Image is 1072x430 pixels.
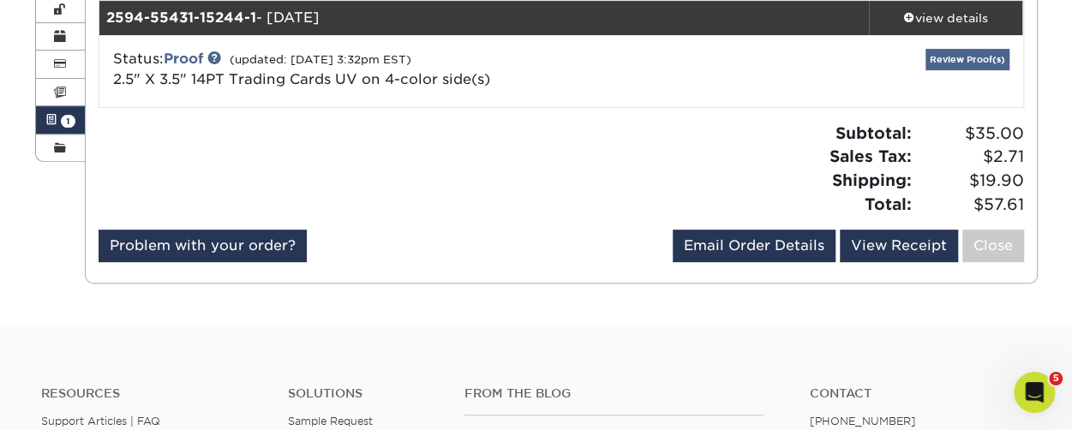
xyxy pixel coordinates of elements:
[840,230,958,262] a: View Receipt
[1014,372,1055,413] iframe: Intercom live chat
[673,230,835,262] a: Email Order Details
[106,9,256,26] strong: 2594-55431-15244-1
[41,386,262,401] h4: Resources
[464,386,764,401] h4: From the Blog
[869,9,1023,27] div: view details
[1049,372,1063,385] span: 5
[865,194,912,213] strong: Total:
[113,71,490,87] a: 2.5" X 3.5" 14PT Trading Cards UV on 4-color side(s)
[164,51,203,67] a: Proof
[230,53,411,66] small: (updated: [DATE] 3:32pm EST)
[869,1,1023,35] a: view details
[99,230,307,262] a: Problem with your order?
[917,169,1024,193] span: $19.90
[99,1,869,35] div: - [DATE]
[925,49,1009,70] a: Review Proof(s)
[810,386,1031,401] a: Contact
[61,115,75,128] span: 1
[917,145,1024,169] span: $2.71
[962,230,1024,262] a: Close
[917,193,1024,217] span: $57.61
[36,106,86,134] a: 1
[829,146,912,165] strong: Sales Tax:
[810,415,916,427] a: [PHONE_NUMBER]
[835,123,912,142] strong: Subtotal:
[288,386,439,401] h4: Solutions
[100,49,715,90] div: Status:
[917,122,1024,146] span: $35.00
[832,170,912,189] strong: Shipping:
[288,415,373,427] a: Sample Request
